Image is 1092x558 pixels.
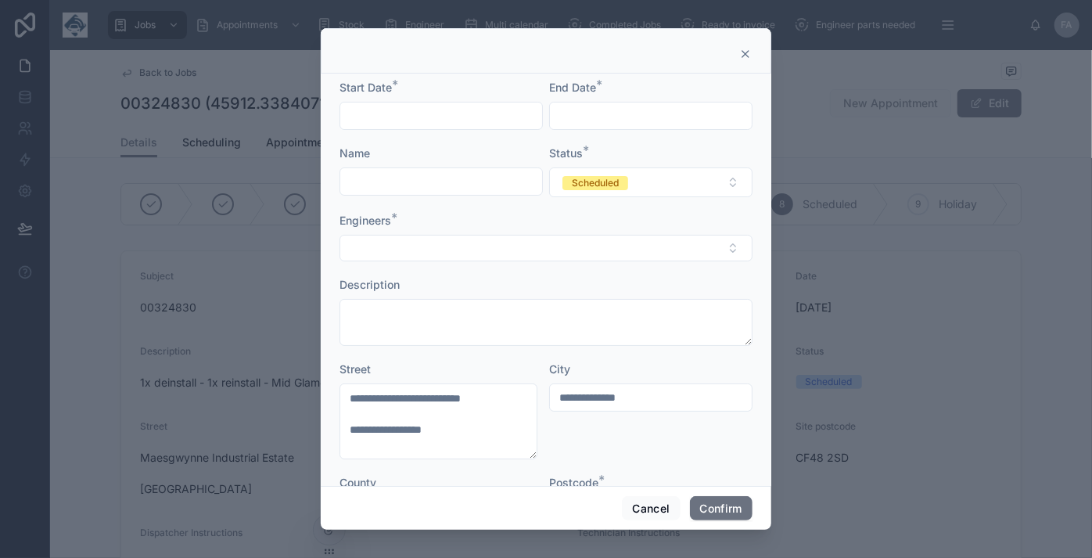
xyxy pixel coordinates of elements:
[549,146,583,160] span: Status
[339,214,391,227] span: Engineers
[339,146,370,160] span: Name
[622,496,680,521] button: Cancel
[339,235,753,261] button: Select Button
[549,81,596,94] span: End Date
[549,167,753,197] button: Select Button
[339,476,376,489] span: County
[339,81,392,94] span: Start Date
[339,362,371,376] span: Street
[572,176,619,190] div: Scheduled
[549,476,598,489] span: Postcode
[549,362,570,376] span: City
[339,278,400,291] span: Description
[690,496,753,521] button: Confirm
